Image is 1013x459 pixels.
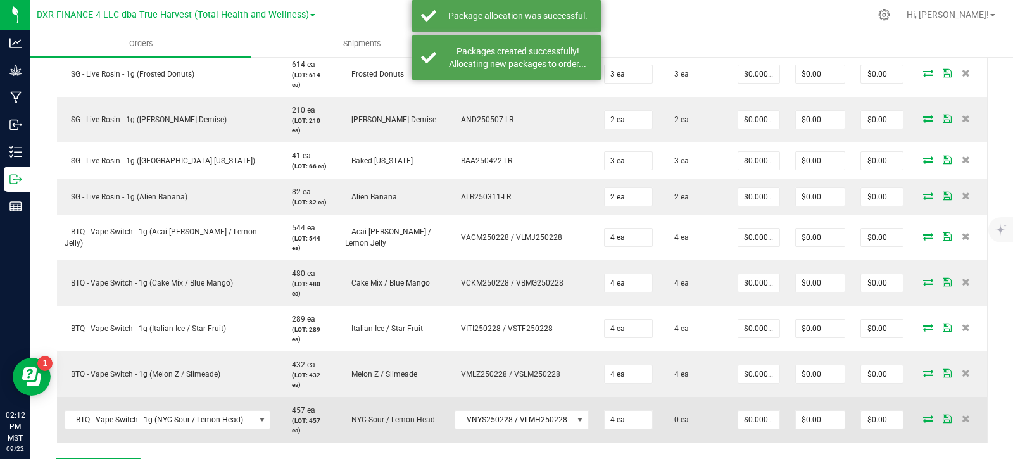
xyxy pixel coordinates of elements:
[345,279,430,287] span: Cake Mix / Blue Mango
[455,370,560,379] span: VMLZ250228 / VSLM250228
[796,320,845,337] input: 0
[957,192,976,199] span: Delete Order Detail
[65,70,194,79] span: SG - Live Rosin - 1g (Frosted Donuts)
[796,111,845,129] input: 0
[796,274,845,292] input: 0
[286,198,330,207] p: (LOT: 82 ea)
[957,69,976,77] span: Delete Order Detail
[796,229,845,246] input: 0
[796,65,845,83] input: 0
[957,415,976,422] span: Delete Order Detail
[37,9,309,20] span: DXR FINANCE 4 LLC dba True Harvest (Total Health and Wellness)
[65,411,255,429] span: BTQ - Vape Switch - 1g (NYC Sour / Lemon Head)
[796,152,845,170] input: 0
[65,324,226,333] span: BTQ - Vape Switch - 1g (Italian Ice / Star Fruit)
[668,70,689,79] span: 3 ea
[6,444,25,453] p: 09/22
[668,156,689,165] span: 3 ea
[738,188,779,206] input: 0
[907,9,989,20] span: Hi, [PERSON_NAME]!
[345,324,423,333] span: Italian Ice / Star Fruit
[286,315,315,324] span: 289 ea
[738,65,779,83] input: 0
[65,115,227,124] span: SG - Live Rosin - 1g ([PERSON_NAME] Demise)
[286,269,315,278] span: 480 ea
[938,278,957,286] span: Save Order Detail
[455,411,572,429] span: VNYS250228 / VLMH250228
[13,358,51,396] iframe: Resource center
[668,415,689,424] span: 0 ea
[286,223,315,232] span: 544 ea
[861,111,903,129] input: 0
[605,365,652,383] input: 0
[6,410,25,444] p: 02:12 PM MST
[455,115,513,124] span: AND250507-LR
[65,227,257,248] span: BTQ - Vape Switch - 1g (Acai [PERSON_NAME] / Lemon Jelly)
[455,192,511,201] span: ALB250311-LR
[796,365,845,383] input: 0
[455,156,512,165] span: BAA250422-LR
[796,188,845,206] input: 0
[957,278,976,286] span: Delete Order Detail
[286,187,311,196] span: 82 ea
[286,151,311,160] span: 41 ea
[455,324,553,333] span: VITI250228 / VSTF250228
[938,324,957,331] span: Save Order Detail
[861,229,903,246] input: 0
[938,369,957,377] span: Save Order Detail
[9,91,22,104] inline-svg: Manufacturing
[605,152,652,170] input: 0
[455,233,562,242] span: VACM250228 / VLMJ250228
[286,161,330,171] p: (LOT: 66 ea)
[605,411,652,429] input: 0
[861,152,903,170] input: 0
[605,188,652,206] input: 0
[345,70,404,79] span: Frosted Donuts
[286,325,330,344] p: (LOT: 289 ea)
[938,156,957,163] span: Save Order Detail
[605,111,652,129] input: 0
[605,229,652,246] input: 0
[9,200,22,213] inline-svg: Reports
[738,111,779,129] input: 0
[9,173,22,185] inline-svg: Outbound
[286,360,315,369] span: 432 ea
[957,232,976,240] span: Delete Order Detail
[605,320,652,337] input: 0
[668,370,689,379] span: 4 ea
[455,279,563,287] span: VCKM250228 / VBMG250228
[938,232,957,240] span: Save Order Detail
[9,64,22,77] inline-svg: Grow
[345,415,435,424] span: NYC Sour / Lemon Head
[286,416,330,435] p: (LOT: 457 ea)
[326,38,398,49] span: Shipments
[957,156,976,163] span: Delete Order Detail
[876,9,892,21] div: Manage settings
[957,324,976,331] span: Delete Order Detail
[668,115,689,124] span: 2 ea
[738,365,779,383] input: 0
[938,115,957,122] span: Save Order Detail
[251,30,472,57] a: Shipments
[286,234,330,253] p: (LOT: 544 ea)
[738,320,779,337] input: 0
[861,365,903,383] input: 0
[861,411,903,429] input: 0
[605,65,652,83] input: 0
[443,9,592,22] div: Package allocation was successful.
[938,192,957,199] span: Save Order Detail
[65,410,271,429] span: NO DATA FOUND
[861,320,903,337] input: 0
[668,324,689,333] span: 4 ea
[938,69,957,77] span: Save Order Detail
[861,274,903,292] input: 0
[345,370,417,379] span: Melon Z / Slimeade
[9,37,22,49] inline-svg: Analytics
[738,152,779,170] input: 0
[738,411,779,429] input: 0
[957,115,976,122] span: Delete Order Detail
[668,279,689,287] span: 4 ea
[668,192,689,201] span: 2 ea
[9,118,22,131] inline-svg: Inbound
[65,279,233,287] span: BTQ - Vape Switch - 1g (Cake Mix / Blue Mango)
